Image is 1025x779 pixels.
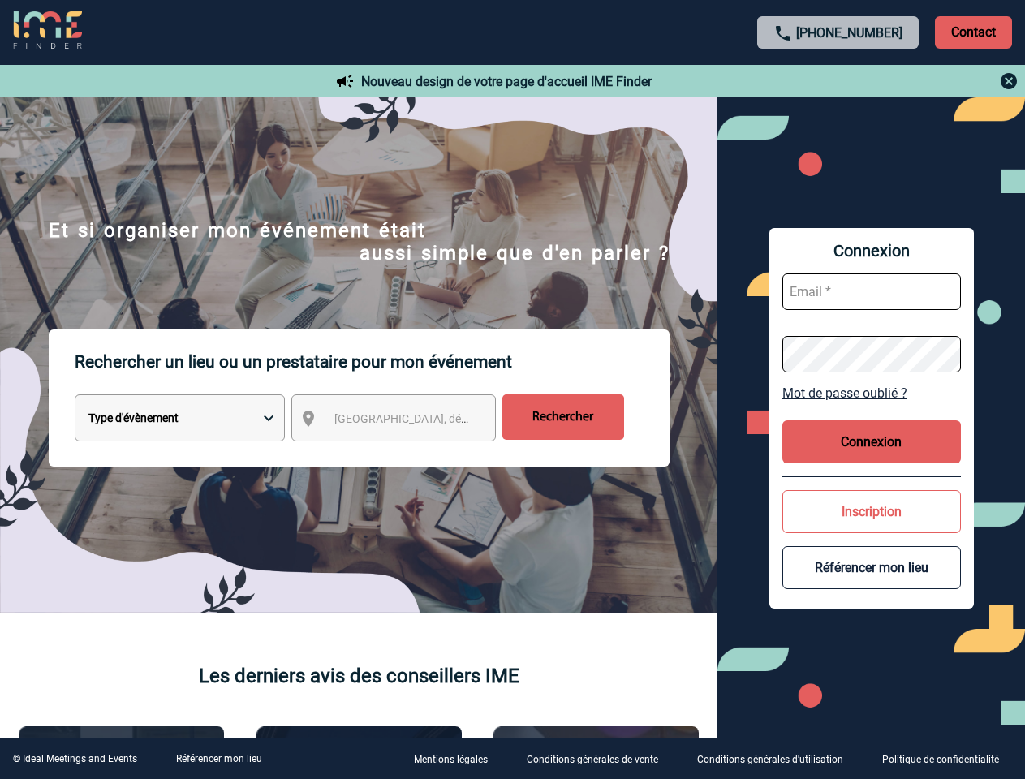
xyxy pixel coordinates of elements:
[502,394,624,440] input: Rechercher
[869,751,1025,767] a: Politique de confidentialité
[882,755,999,766] p: Politique de confidentialité
[935,16,1012,49] p: Contact
[782,385,961,401] a: Mot de passe oublié ?
[796,25,902,41] a: [PHONE_NUMBER]
[684,751,869,767] a: Conditions générales d'utilisation
[75,329,670,394] p: Rechercher un lieu ou un prestataire pour mon événement
[334,412,560,425] span: [GEOGRAPHIC_DATA], département, région...
[782,241,961,260] span: Connexion
[414,755,488,766] p: Mentions légales
[697,755,843,766] p: Conditions générales d'utilisation
[773,24,793,43] img: call-24-px.png
[782,546,961,589] button: Référencer mon lieu
[176,753,262,764] a: Référencer mon lieu
[401,751,514,767] a: Mentions légales
[514,751,684,767] a: Conditions générales de vente
[782,273,961,310] input: Email *
[782,420,961,463] button: Connexion
[527,755,658,766] p: Conditions générales de vente
[13,753,137,764] div: © Ideal Meetings and Events
[782,490,961,533] button: Inscription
